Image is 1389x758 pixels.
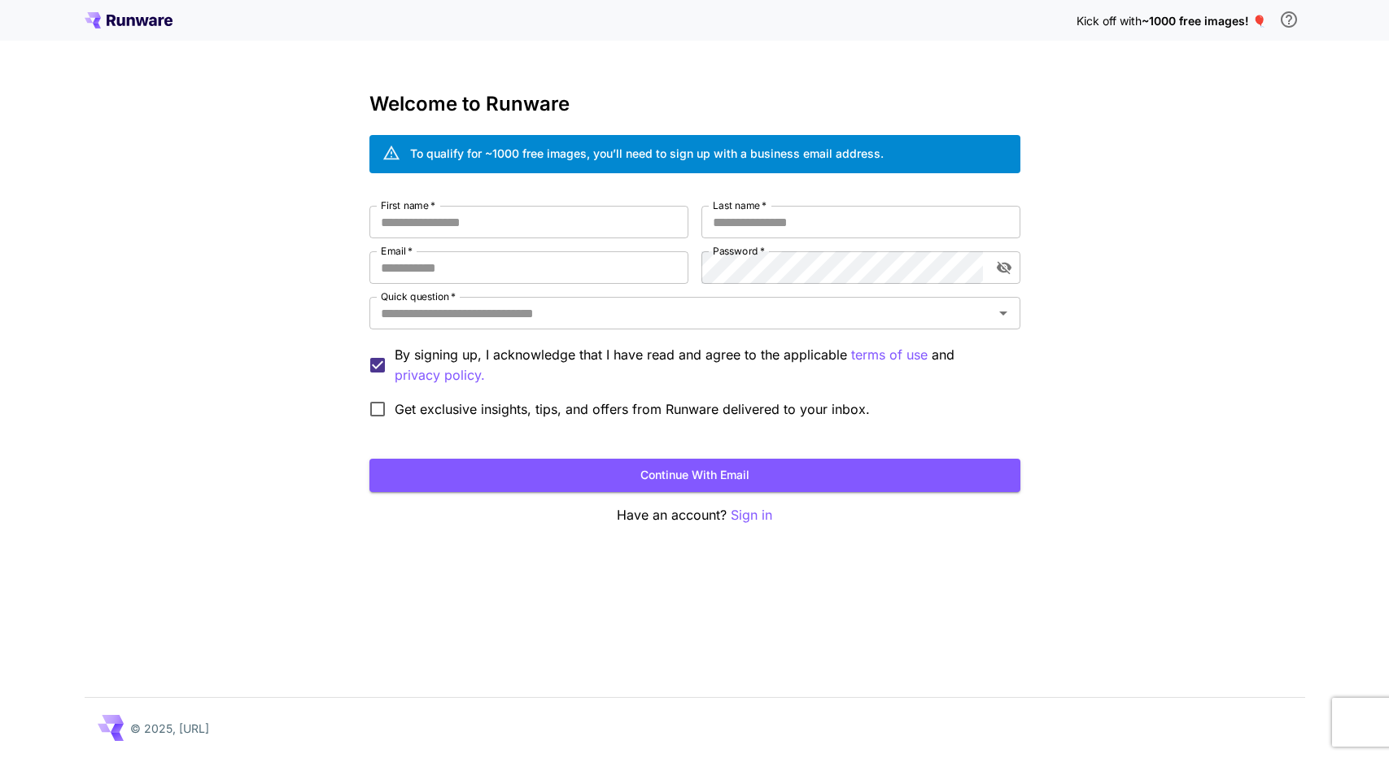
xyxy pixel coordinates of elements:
button: By signing up, I acknowledge that I have read and agree to the applicable terms of use and [395,365,485,386]
span: Kick off with [1077,14,1142,28]
label: Password [713,244,765,258]
p: Have an account? [369,505,1020,525]
label: Last name [713,198,767,212]
label: Quick question [381,290,456,303]
p: privacy policy. [395,365,485,386]
p: © 2025, [URL] [130,720,209,737]
button: toggle password visibility [989,253,1019,282]
button: Open [992,302,1015,325]
button: By signing up, I acknowledge that I have read and agree to the applicable and privacy policy. [851,345,928,365]
button: Sign in [731,505,772,525]
button: In order to qualify for free credit, you need to sign up with a business email address and click ... [1273,3,1305,36]
h3: Welcome to Runware [369,93,1020,115]
p: By signing up, I acknowledge that I have read and agree to the applicable and [395,345,1007,386]
label: Email [381,244,413,258]
span: ~1000 free images! 🎈 [1142,14,1266,28]
p: terms of use [851,345,928,365]
label: First name [381,198,435,212]
div: To qualify for ~1000 free images, you’ll need to sign up with a business email address. [410,145,884,162]
span: Get exclusive insights, tips, and offers from Runware delivered to your inbox. [395,399,870,419]
button: Continue with email [369,459,1020,492]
